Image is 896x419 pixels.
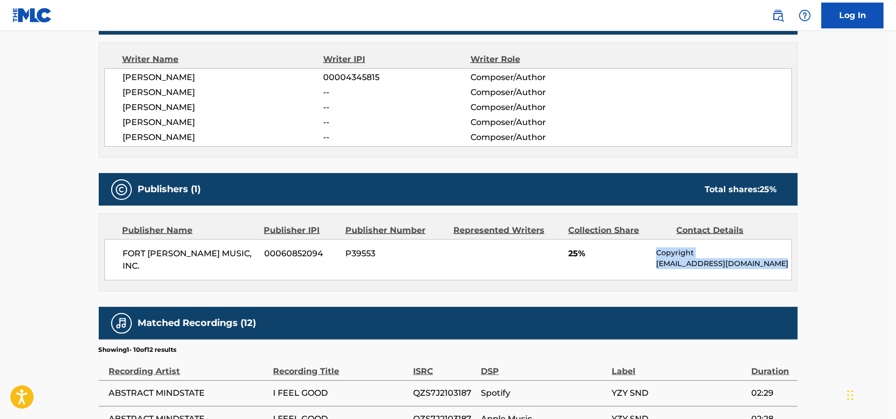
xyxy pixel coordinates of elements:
span: [PERSON_NAME] [123,71,324,84]
p: Showing 1 - 10 of 12 results [99,345,177,354]
span: P39553 [345,247,446,260]
p: [EMAIL_ADDRESS][DOMAIN_NAME] [656,258,791,269]
div: Collection Share [568,224,669,237]
span: 02:29 [752,387,793,399]
div: Recording Title [274,354,408,378]
iframe: Chat Widget [844,369,896,419]
span: Composer/Author [470,116,604,129]
img: Publishers [115,183,128,196]
span: [PERSON_NAME] [123,101,324,114]
h5: Matched Recordings (12) [138,317,256,329]
span: -- [323,116,470,129]
span: [PERSON_NAME] [123,116,324,129]
span: QZS7J2103187 [413,387,476,399]
div: Writer Role [470,53,604,66]
span: FORT [PERSON_NAME] MUSIC, INC. [123,247,257,272]
div: DSP [481,354,606,378]
span: -- [323,86,470,99]
img: Matched Recordings [115,317,128,330]
div: Total shares: [705,183,777,196]
div: Duration [752,354,793,378]
p: Copyright [656,247,791,258]
div: Represented Writers [453,224,560,237]
img: search [772,9,784,22]
span: Composer/Author [470,71,604,84]
div: Label [612,354,746,378]
div: Writer Name [123,53,324,66]
span: Composer/Author [470,131,604,144]
span: Spotify [481,387,606,399]
div: Help [795,5,815,26]
span: 25 % [760,184,777,194]
span: [PERSON_NAME] [123,131,324,144]
span: YZY SND [612,387,746,399]
a: Public Search [768,5,788,26]
span: -- [323,101,470,114]
div: ISRC [413,354,476,378]
div: Writer IPI [323,53,470,66]
span: 25% [568,247,648,260]
h5: Publishers (1) [138,183,201,195]
span: -- [323,131,470,144]
span: I FEEL GOOD [274,387,408,399]
span: [PERSON_NAME] [123,86,324,99]
div: Drag [847,380,854,411]
div: Recording Artist [109,354,268,378]
img: help [799,9,811,22]
div: Publisher Number [345,224,446,237]
span: ABSTRACT MINDSTATE [109,387,268,399]
span: 00060852094 [264,247,338,260]
div: Contact Details [677,224,777,237]
span: Composer/Author [470,101,604,114]
span: 00004345815 [323,71,470,84]
div: Publisher IPI [264,224,338,237]
span: Composer/Author [470,86,604,99]
div: Publisher Name [123,224,256,237]
img: MLC Logo [12,8,52,23]
a: Log In [822,3,884,28]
